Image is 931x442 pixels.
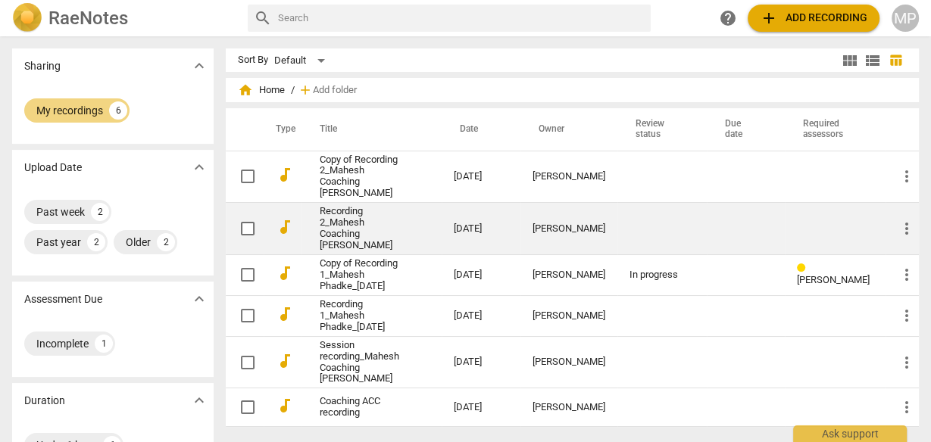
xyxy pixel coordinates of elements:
span: more_vert [898,307,916,325]
button: Tile view [839,49,861,72]
input: Search [278,6,645,30]
th: Review status [617,108,707,151]
span: audiotrack [276,397,294,415]
a: Coaching ACC recording [320,396,399,419]
div: Past year [36,235,81,250]
div: [PERSON_NAME] [533,356,605,368]
th: Type [264,108,301,151]
td: [DATE] [442,295,520,336]
div: In progress [630,269,695,281]
button: Show more [188,54,211,77]
span: add [760,9,778,27]
span: Home [238,82,285,98]
th: Title [301,108,442,151]
div: [PERSON_NAME] [533,269,605,281]
a: Copy of Recording 1_Mahesh Phadke_[DATE] [320,258,399,292]
img: Logo [12,3,42,33]
p: Duration [24,393,65,409]
span: home [238,82,253,98]
div: Sort By [238,54,268,66]
span: more_vert [898,398,916,416]
th: Owner [520,108,617,151]
span: audiotrack [276,218,294,236]
th: Required assessors [785,108,886,151]
th: Due date [707,108,785,151]
div: 2 [87,233,105,251]
button: Table view [884,49,907,72]
span: expand_more [190,57,208,75]
p: Upload Date [24,160,82,176]
a: Help [714,5,742,32]
div: 6 [109,101,127,120]
span: audiotrack [276,352,294,370]
span: search [254,9,272,27]
span: Add recording [760,9,867,27]
div: Ask support [793,425,907,442]
span: expand_more [190,158,208,176]
button: MP [892,5,919,32]
td: [DATE] [442,336,520,388]
td: [DATE] [442,388,520,427]
a: Copy of Recording 2_Mahesh Coaching [PERSON_NAME] [320,154,399,200]
div: 2 [91,203,109,221]
span: / [291,85,295,96]
button: Show more [188,288,211,310]
td: [DATE] [442,203,520,255]
span: [PERSON_NAME] [797,274,870,285]
div: [PERSON_NAME] [533,223,605,235]
span: table_chart [889,53,903,67]
p: Assessment Due [24,291,102,307]
a: Recording 1_Mahesh Phadke_[DATE] [320,299,399,333]
p: Sharing [24,58,61,74]
button: Show more [188,156,211,179]
span: expand_more [190,391,208,409]
button: Show more [188,389,211,412]
div: [PERSON_NAME] [533,402,605,413]
span: audiotrack [276,264,294,282]
a: Recording 2_Mahesh Coaching [PERSON_NAME] [320,206,399,251]
div: Default [274,48,330,73]
span: more_vert [898,219,916,238]
span: expand_more [190,290,208,308]
span: help [719,9,737,27]
span: view_module [841,51,859,70]
button: Upload [748,5,879,32]
span: audiotrack [276,305,294,323]
div: Incomplete [36,336,89,351]
span: audiotrack [276,166,294,184]
span: view_list [864,51,882,70]
span: more_vert [898,353,916,372]
td: [DATE] [442,151,520,203]
div: [PERSON_NAME] [533,310,605,322]
div: [PERSON_NAME] [533,171,605,182]
td: [DATE] [442,255,520,296]
a: Session recording_Mahesh Coaching [PERSON_NAME] [320,340,399,385]
div: Older [126,235,151,250]
div: 1 [95,335,113,353]
a: LogoRaeNotes [12,3,236,33]
th: Date [442,108,520,151]
span: Add folder [313,85,357,96]
span: add [298,82,313,98]
div: My recordings [36,103,103,118]
h2: RaeNotes [48,8,128,29]
div: 2 [157,233,175,251]
span: Review status: in progress [797,263,811,274]
span: more_vert [898,266,916,284]
button: List view [861,49,884,72]
span: more_vert [898,167,916,185]
div: Past week [36,204,85,219]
